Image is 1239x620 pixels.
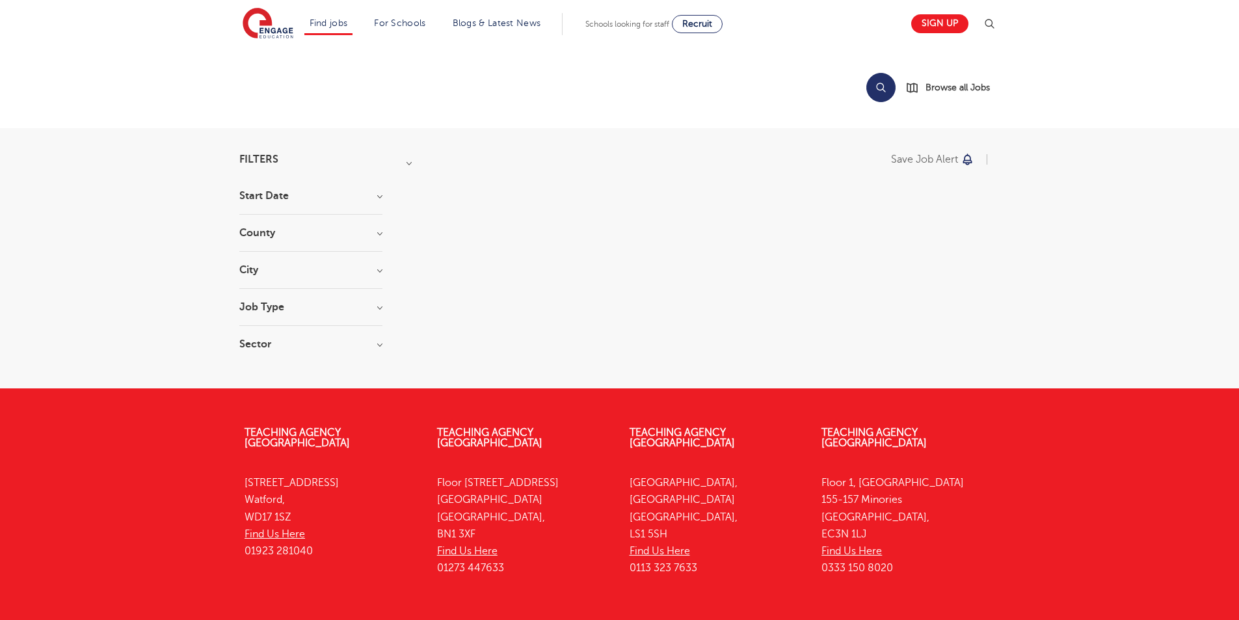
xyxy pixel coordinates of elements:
h3: Job Type [239,302,382,312]
p: Floor [STREET_ADDRESS] [GEOGRAPHIC_DATA] [GEOGRAPHIC_DATA], BN1 3XF 01273 447633 [437,474,610,577]
h3: Sector [239,339,382,349]
img: Engage Education [243,8,293,40]
a: Find Us Here [821,545,882,557]
a: Browse all Jobs [906,80,1000,95]
a: Find jobs [310,18,348,28]
h3: County [239,228,382,238]
button: Save job alert [891,154,975,165]
span: Recruit [682,19,712,29]
span: Browse all Jobs [926,80,990,95]
a: Teaching Agency [GEOGRAPHIC_DATA] [437,427,542,449]
span: Schools looking for staff [585,20,669,29]
a: Teaching Agency [GEOGRAPHIC_DATA] [821,427,927,449]
p: [STREET_ADDRESS] Watford, WD17 1SZ 01923 281040 [245,474,418,559]
a: For Schools [374,18,425,28]
a: Recruit [672,15,723,33]
p: Save job alert [891,154,958,165]
h3: Start Date [239,191,382,201]
button: Search [866,73,896,102]
a: Find Us Here [630,545,690,557]
p: [GEOGRAPHIC_DATA], [GEOGRAPHIC_DATA] [GEOGRAPHIC_DATA], LS1 5SH 0113 323 7633 [630,474,803,577]
a: Sign up [911,14,968,33]
span: Filters [239,154,278,165]
a: Blogs & Latest News [453,18,541,28]
a: Teaching Agency [GEOGRAPHIC_DATA] [245,427,350,449]
a: Find Us Here [437,545,498,557]
a: Teaching Agency [GEOGRAPHIC_DATA] [630,427,735,449]
p: Floor 1, [GEOGRAPHIC_DATA] 155-157 Minories [GEOGRAPHIC_DATA], EC3N 1LJ 0333 150 8020 [821,474,994,577]
a: Find Us Here [245,528,305,540]
h3: City [239,265,382,275]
